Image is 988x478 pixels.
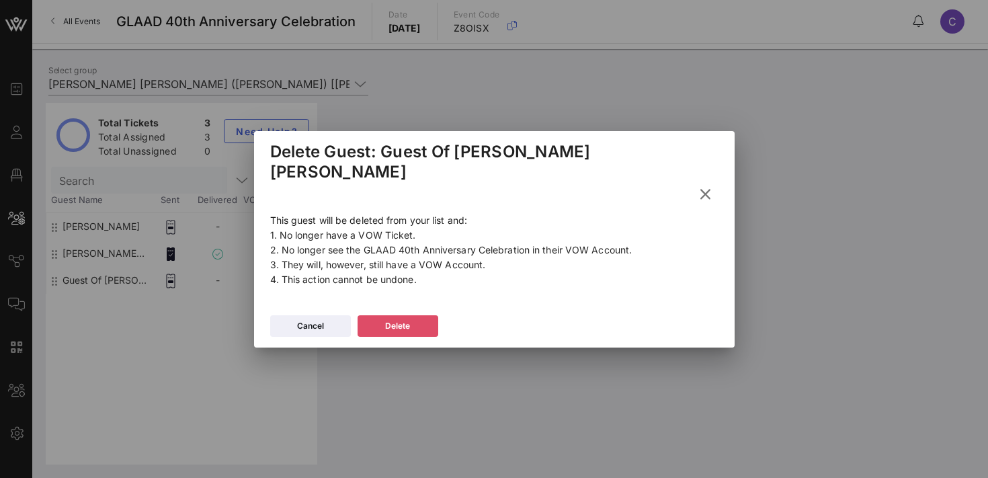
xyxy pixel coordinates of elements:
[270,315,351,337] button: Cancel
[358,315,438,337] button: Delete
[385,319,410,333] div: Delete
[270,213,718,287] p: This guest will be deleted from your list and: 1. No longer have a VOW Ticket. 2. No longer see t...
[297,319,324,333] div: Cancel
[270,142,718,182] div: Delete Guest: Guest Of [PERSON_NAME] [PERSON_NAME]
